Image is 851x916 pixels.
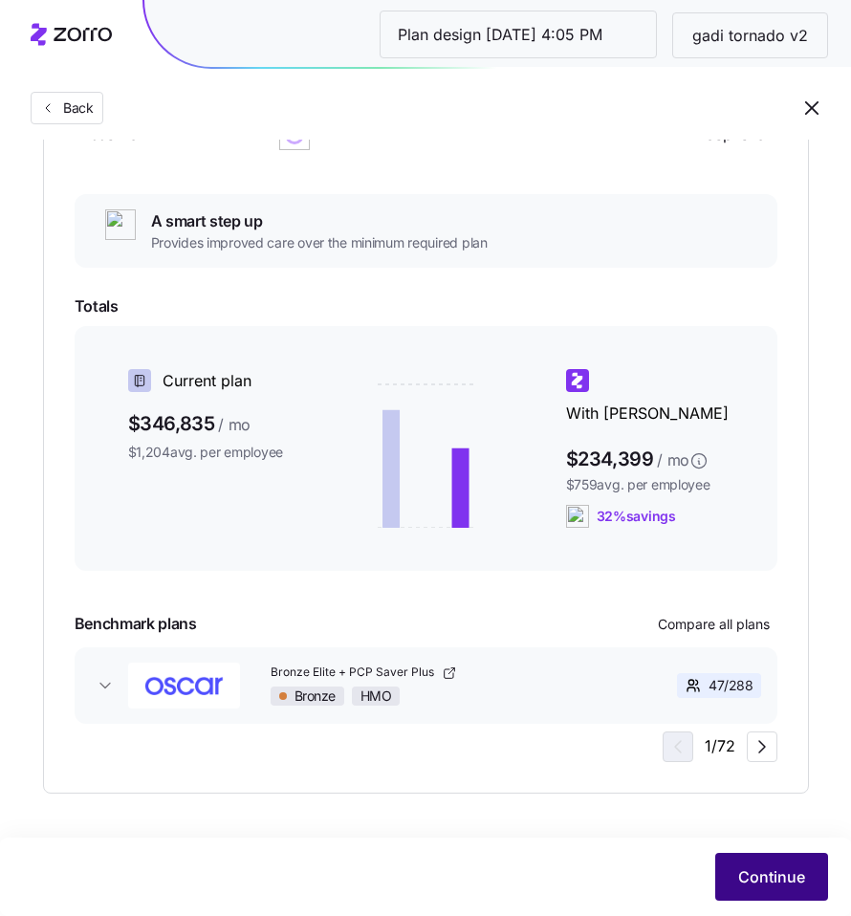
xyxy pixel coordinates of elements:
span: Provides improved care over the minimum required plan [151,233,488,252]
span: $759 avg. per employee [566,475,747,494]
span: Totals [75,294,777,318]
span: A smart step up [151,209,488,233]
div: Current plan [128,369,309,393]
span: Compare all plans [658,615,770,634]
span: Back [55,98,94,118]
a: Bronze Elite + PCP Saver Plus [271,665,634,681]
button: Continue [715,853,828,901]
span: Bronze [295,687,336,705]
span: $346,835 [128,408,309,439]
span: / mo [218,413,251,437]
img: ai-icon.png [105,209,136,240]
button: OscarBronze Elite + PCP Saver PlusBronzeHMO47/288 [75,647,777,724]
span: Bronze Elite + PCP Saver Plus [271,665,438,681]
span: HMO [360,687,392,705]
span: Continue [738,865,805,888]
button: Back [31,92,103,124]
span: Benchmark plans [75,612,197,636]
span: 32% savings [597,507,676,526]
span: $234,399 [566,441,747,471]
div: 1 / 72 [663,731,777,762]
img: ai-icon.png [566,505,589,528]
span: gadi tornado v2 [677,24,823,48]
span: $1,204 avg. per employee [128,443,309,462]
span: 47 / 288 [709,676,753,695]
span: / mo [657,448,689,472]
img: Oscar [128,663,240,709]
button: Compare all plans [650,609,777,640]
div: With [PERSON_NAME] [566,369,747,425]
